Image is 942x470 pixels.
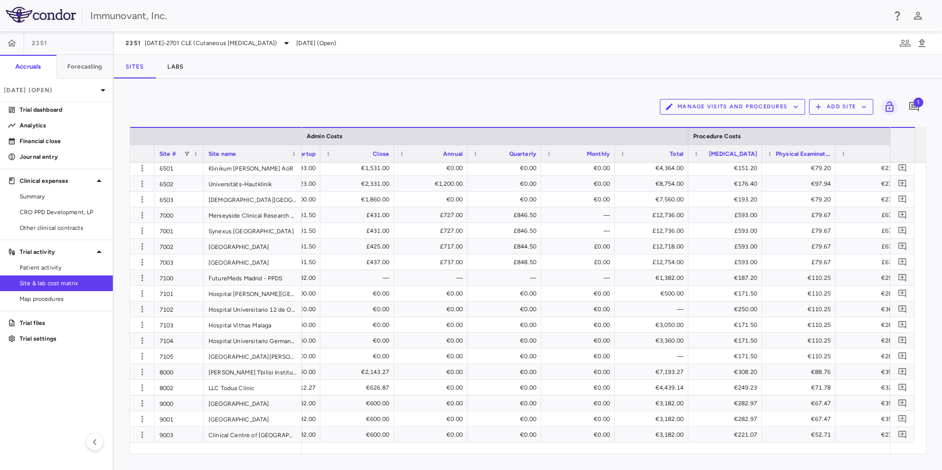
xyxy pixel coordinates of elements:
[476,301,536,317] div: €0.00
[204,364,302,379] div: [PERSON_NAME] Tbilisi Institute of Medicine
[550,270,610,286] div: —
[373,150,389,157] span: Close
[67,62,103,71] h6: Forecasting
[403,333,463,348] div: €0.00
[844,192,904,207] div: €272.40
[204,176,302,191] div: Universitäts-Hautklinik
[844,317,904,333] div: €281.75
[204,427,302,442] div: Clinical Centre of [GEOGRAPHIC_DATA]
[155,207,204,223] div: 7000
[329,176,389,192] div: €2,331.00
[550,223,610,239] div: —
[896,334,909,347] button: Add comment
[624,333,683,348] div: €3,360.00
[896,193,909,206] button: Add comment
[403,160,463,176] div: €0.00
[771,364,831,380] div: €88.76
[403,396,463,411] div: €0.00
[771,176,831,192] div: €97.94
[403,301,463,317] div: €0.00
[403,286,463,301] div: €0.00
[697,160,757,176] div: €151.20
[844,364,904,380] div: €396.96
[898,320,907,329] svg: Add comment
[550,239,610,254] div: £0.00
[771,223,831,239] div: £79.67
[204,317,302,332] div: Hospital Vithas Malaga
[476,270,536,286] div: —
[896,365,909,378] button: Add comment
[204,286,302,301] div: Hospital [PERSON_NAME][GEOGRAPHIC_DATA]
[20,279,105,288] span: Site & lab cost matrix
[20,208,105,217] span: CRO PPD Development, LP
[329,192,389,207] div: €1,860.00
[697,333,757,348] div: €171.50
[844,301,904,317] div: €360.25
[624,348,683,364] div: —
[155,176,204,191] div: 6502
[898,242,907,251] svg: Add comment
[550,207,610,223] div: —
[844,176,904,192] div: €274.34
[587,150,610,157] span: Monthly
[697,317,757,333] div: €171.50
[844,380,904,396] div: €321.01
[697,223,757,239] div: £593.00
[403,348,463,364] div: €0.00
[155,223,204,238] div: 7001
[898,179,907,188] svg: Add comment
[844,223,904,239] div: £672.67
[20,295,105,303] span: Map procedures
[329,396,389,411] div: €600.00
[20,319,105,327] p: Trial files
[204,411,302,426] div: [GEOGRAPHIC_DATA]
[697,380,757,396] div: €249.23
[509,150,536,157] span: Quarterly
[693,133,741,140] span: Procedure Costs
[896,240,909,253] button: Add comment
[624,254,683,270] div: £12,754.00
[771,396,831,411] div: €67.47
[844,270,904,286] div: €297.45
[204,270,302,285] div: FutureMeds Madrid - PPDS
[898,257,907,267] svg: Add comment
[329,411,389,427] div: €600.00
[697,254,757,270] div: £593.00
[896,318,909,331] button: Add comment
[550,286,610,301] div: €0.00
[155,270,204,285] div: 7100
[844,396,904,411] div: €350.44
[32,39,47,47] span: 2351
[204,192,302,207] div: [DEMOGRAPHIC_DATA][GEOGRAPHIC_DATA]
[20,263,105,272] span: Patient activity
[898,289,907,298] svg: Add comment
[476,176,536,192] div: €0.00
[155,348,204,364] div: 7105
[476,207,536,223] div: £846.50
[329,223,389,239] div: £431.00
[20,192,105,201] span: Summary
[155,317,204,332] div: 7103
[126,39,141,47] span: 2351
[771,301,831,317] div: €110.25
[697,348,757,364] div: €171.50
[697,364,757,380] div: €308.20
[898,336,907,345] svg: Add comment
[294,150,315,157] span: Startup
[403,192,463,207] div: €0.00
[329,317,389,333] div: €0.00
[844,333,904,348] div: €281.75
[844,254,904,270] div: £672.67
[476,239,536,254] div: £844.50
[898,398,907,408] svg: Add comment
[550,317,610,333] div: €0.00
[329,207,389,223] div: £431.00
[624,364,683,380] div: €7,193.27
[307,133,343,140] span: Admin Costs
[898,430,907,439] svg: Add comment
[624,192,683,207] div: €7,560.00
[155,192,204,207] div: 6503
[898,351,907,361] svg: Add comment
[329,160,389,176] div: €1,531.00
[697,301,757,317] div: €250.00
